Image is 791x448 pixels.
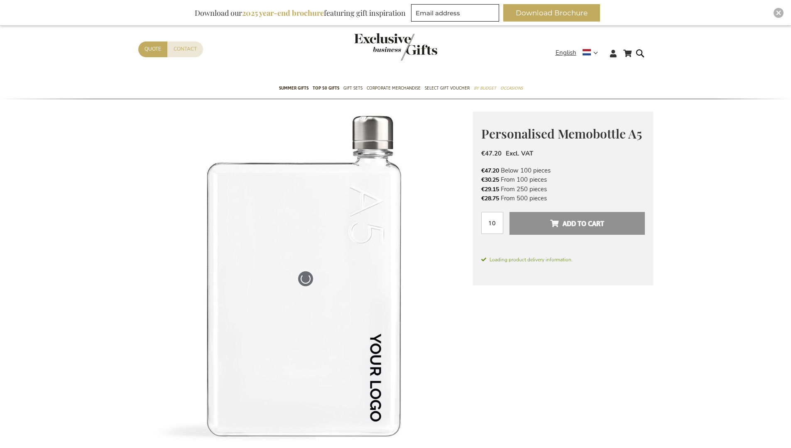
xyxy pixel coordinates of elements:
span: By Budget [474,84,496,93]
a: Occasions [500,78,523,99]
button: Download Brochure [503,4,600,22]
a: Quote [138,41,167,57]
span: €47.20 [481,149,502,158]
span: €47.20 [481,167,499,175]
span: Select Gift Voucher [425,84,470,93]
span: €30.25 [481,176,499,184]
a: Summer Gifts [279,78,309,99]
div: Close [774,8,784,18]
span: €29.15 [481,185,499,193]
li: From 500 pieces [481,194,645,203]
span: English [556,48,576,58]
span: Loading product delivery information. [481,256,645,263]
li: Below 100 pieces [481,166,645,175]
span: Occasions [500,84,523,93]
input: Email address [411,4,499,22]
span: €28.75 [481,195,499,202]
span: Summer Gifts [279,84,309,93]
div: Download our featuring gift inspiration [191,4,409,22]
a: Select Gift Voucher [425,78,470,99]
a: Gift Sets [343,78,362,99]
img: Exclusive Business gifts logo [354,33,437,61]
a: TOP 50 Gifts [313,78,339,99]
a: By Budget [474,78,496,99]
a: Corporate Merchandise [367,78,421,99]
img: Personalised Memobottle A5 [138,112,473,446]
b: 2025 year-end brochure [242,8,324,18]
span: Excl. VAT [506,149,533,158]
a: store logo [354,33,396,61]
img: Close [776,10,781,15]
input: Qty [481,212,503,234]
li: From 250 pieces [481,185,645,194]
span: TOP 50 Gifts [313,84,339,93]
form: marketing offers and promotions [411,4,502,24]
a: Contact [167,41,203,57]
span: Personalised Memobottle A5 [481,125,642,142]
li: From 100 pieces [481,175,645,184]
span: Gift Sets [343,84,362,93]
span: Corporate Merchandise [367,84,421,93]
